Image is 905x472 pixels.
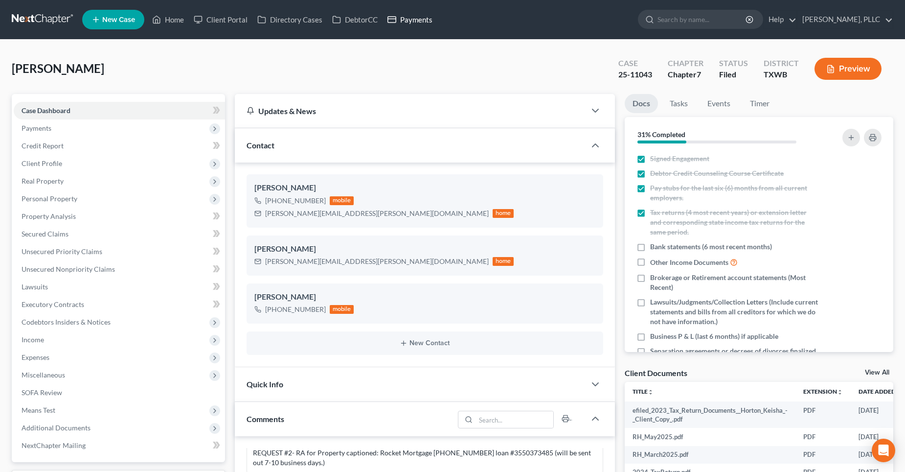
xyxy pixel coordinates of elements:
[795,401,851,428] td: PDF
[254,291,595,303] div: [PERSON_NAME]
[14,260,225,278] a: Unsecured Nonpriority Claims
[22,230,68,238] span: Secured Claims
[14,137,225,155] a: Credit Report
[22,194,77,203] span: Personal Property
[247,414,284,424] span: Comments
[265,305,326,314] div: [PHONE_NUMBER]
[14,208,225,225] a: Property Analysis
[650,154,709,164] span: Signed Engagement
[764,58,799,69] div: District
[22,335,44,344] span: Income
[650,242,772,252] span: Bank statements (6 most recent months)
[22,106,70,115] span: Case Dashboard
[265,257,489,266] div: [PERSON_NAME][EMAIL_ADDRESS][PERSON_NAME][DOMAIN_NAME]
[330,305,354,314] div: mobile
[764,69,799,80] div: TXWB
[625,446,795,464] td: RH_March2025.pdf
[493,209,514,218] div: home
[22,212,76,220] span: Property Analysis
[625,368,687,378] div: Client Documents
[22,247,102,256] span: Unsecured Priority Claims
[650,346,818,366] span: Separation agreements or decrees of divorces finalized in the past 2 years
[719,58,748,69] div: Status
[14,102,225,119] a: Case Dashboard
[22,159,62,167] span: Client Profile
[254,182,595,194] div: [PERSON_NAME]
[22,424,90,432] span: Additional Documents
[254,243,595,255] div: [PERSON_NAME]
[650,168,784,178] span: Debtor Credit Counseling Course Certificate
[697,70,701,79] span: 7
[383,11,437,28] a: Payments
[22,300,84,308] span: Executory Contracts
[650,183,818,203] span: Pay stubs for the last six (6) months from all current employers.
[803,388,843,395] a: Extensionunfold_more
[668,58,703,69] div: Chapter
[252,11,327,28] a: Directory Cases
[327,11,383,28] a: DebtorCC
[764,11,796,28] a: Help
[22,318,111,326] span: Codebtors Insiders & Notices
[330,196,354,205] div: mobile
[265,196,326,206] div: [PHONE_NUMBER]
[22,283,48,291] span: Lawsuits
[12,61,104,75] span: [PERSON_NAME]
[14,278,225,296] a: Lawsuits
[859,388,903,395] a: Date Added expand_more
[247,141,274,150] span: Contact
[22,371,65,379] span: Miscellaneous
[22,142,64,150] span: Credit Report
[14,225,225,243] a: Secured Claims
[22,406,55,414] span: Means Test
[648,389,654,395] i: unfold_more
[625,94,658,113] a: Docs
[102,16,135,24] span: New Case
[837,389,843,395] i: unfold_more
[14,437,225,454] a: NextChapter Mailing
[662,94,696,113] a: Tasks
[795,428,851,446] td: PDF
[247,379,283,389] span: Quick Info
[14,296,225,313] a: Executory Contracts
[633,388,654,395] a: Titleunfold_more
[865,369,889,376] a: View All
[493,257,514,266] div: home
[742,94,777,113] a: Timer
[650,331,778,341] span: Business P & L (last 6 months) if applicable
[254,339,595,347] button: New Contact
[14,384,225,401] a: SOFA Review
[650,297,818,327] span: Lawsuits/Judgments/Collection Letters (Include current statements and bills from all creditors fo...
[872,439,895,462] div: Open Intercom Messenger
[22,265,115,273] span: Unsecured Nonpriority Claims
[668,69,703,80] div: Chapter
[637,130,685,139] strong: 31% Completed
[189,11,252,28] a: Client Portal
[719,69,748,80] div: Filed
[650,208,818,237] span: Tax returns (4 most recent years) or extension letter and corresponding state income tax returns ...
[22,388,62,397] span: SOFA Review
[657,10,747,28] input: Search by name...
[814,58,882,80] button: Preview
[795,446,851,464] td: PDF
[22,177,64,185] span: Real Property
[147,11,189,28] a: Home
[650,273,818,292] span: Brokerage or Retirement account statements (Most Recent)
[265,209,489,218] div: [PERSON_NAME][EMAIL_ADDRESS][PERSON_NAME][DOMAIN_NAME]
[618,58,652,69] div: Case
[22,441,86,449] span: NextChapter Mailing
[797,11,893,28] a: [PERSON_NAME], PLLC
[22,353,49,361] span: Expenses
[700,94,738,113] a: Events
[14,243,225,260] a: Unsecured Priority Claims
[618,69,652,80] div: 25-11043
[625,401,795,428] td: efiled_2023_Tax_Return_Documents__Horton_Keisha_-_Client_Copy_.pdf
[625,428,795,446] td: RH_May2025.pdf
[650,258,728,267] span: Other Income Documents
[247,106,574,116] div: Updates & News
[475,411,553,428] input: Search...
[22,124,51,132] span: Payments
